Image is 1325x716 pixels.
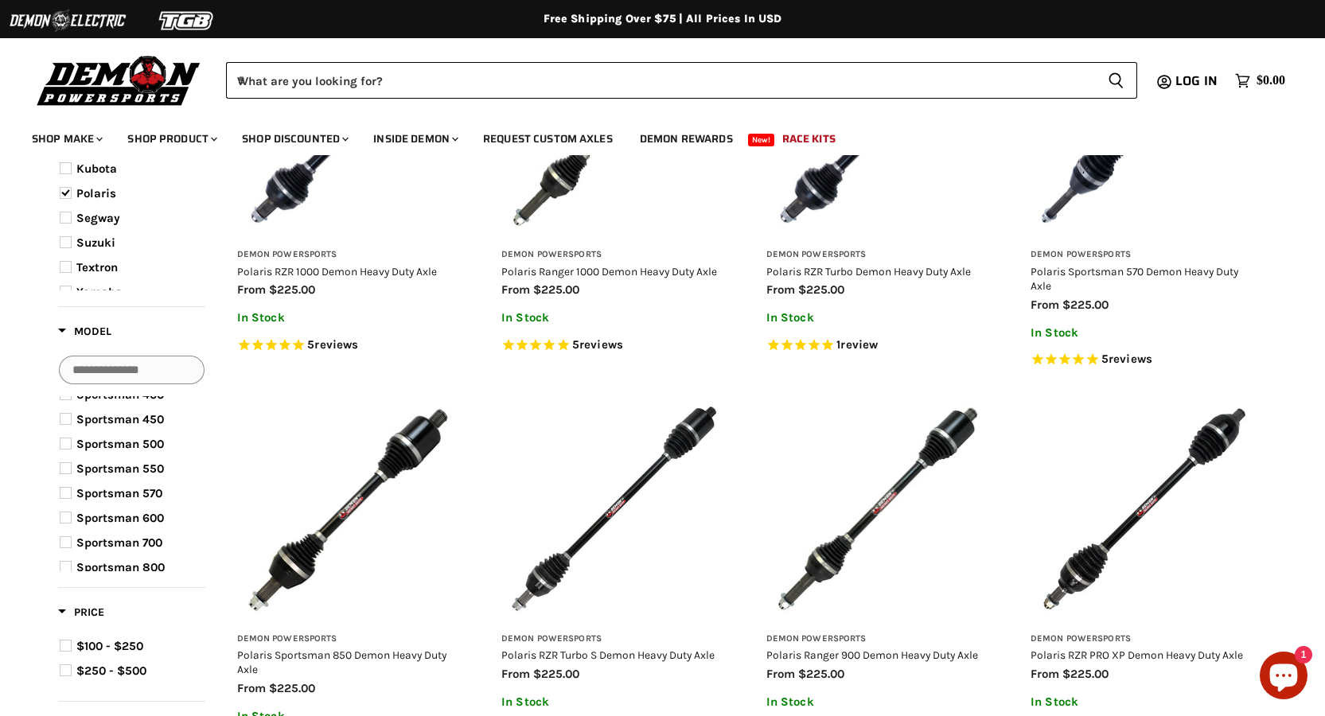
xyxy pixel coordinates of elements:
[1109,352,1152,366] span: reviews
[237,633,462,645] h3: Demon Powersports
[766,648,978,661] a: Polaris Ranger 900 Demon Heavy Duty Axle
[76,535,162,550] span: Sportsman 700
[237,337,462,354] span: Rated 5.0 out of 5 stars 5 reviews
[237,396,462,621] img: Polaris Sportsman 850 Demon Heavy Duty Axle
[76,639,143,653] span: $100 - $250
[572,337,623,352] span: 5 reviews
[501,633,727,645] h3: Demon Powersports
[471,123,625,155] a: Request Custom Axles
[127,6,247,36] img: TGB Logo 2
[1062,298,1109,312] span: $225.00
[501,311,727,325] p: In Stock
[237,681,266,695] span: from
[1031,648,1243,661] a: Polaris RZR PRO XP Demon Heavy Duty Axle
[58,325,111,338] span: Model
[8,6,127,36] img: Demon Electric Logo 2
[766,667,795,681] span: from
[766,311,992,325] p: In Stock
[628,123,745,155] a: Demon Rewards
[1031,265,1238,292] a: Polaris Sportsman 570 Demon Heavy Duty Axle
[20,123,112,155] a: Shop Make
[1031,298,1059,312] span: from
[58,605,104,619] span: Price
[1062,667,1109,681] span: $225.00
[314,337,358,352] span: reviews
[1031,633,1256,645] h3: Demon Powersports
[766,265,971,278] a: Polaris RZR Turbo Demon Heavy Duty Axle
[1168,74,1227,88] a: Log in
[226,62,1095,99] input: When autocomplete results are available use up and down arrows to review and enter to select
[836,337,878,352] span: 1 reviews
[501,265,717,278] a: Polaris Ranger 1000 Demon Heavy Duty Axle
[1227,69,1293,92] a: $0.00
[798,667,844,681] span: $225.00
[501,396,727,621] img: Polaris RZR Turbo S Demon Heavy Duty Axle
[1175,71,1218,91] span: Log in
[501,249,727,261] h3: Demon Powersports
[766,396,992,621] img: Polaris Ranger 900 Demon Heavy Duty Axle
[501,282,530,297] span: from
[76,412,164,426] span: Sportsman 450
[1031,249,1256,261] h3: Demon Powersports
[1257,73,1285,88] span: $0.00
[501,648,715,661] a: Polaris RZR Turbo S Demon Heavy Duty Axle
[1031,326,1256,340] p: In Stock
[1031,396,1256,621] img: Polaris RZR PRO XP Demon Heavy Duty Axle
[76,486,162,500] span: Sportsman 570
[58,605,104,625] button: Filter by Price
[766,282,795,297] span: from
[76,437,164,451] span: Sportsman 500
[76,560,165,574] span: Sportsman 800
[770,123,848,155] a: Race Kits
[307,337,358,352] span: 5 reviews
[1095,62,1137,99] button: Search
[1101,352,1152,366] span: 5 reviews
[501,337,727,354] span: Rated 5.0 out of 5 stars 5 reviews
[269,681,315,695] span: $225.00
[237,265,437,278] a: Polaris RZR 1000 Demon Heavy Duty Axle
[798,282,844,297] span: $225.00
[1031,667,1059,681] span: from
[748,134,775,146] span: New!
[76,211,120,225] span: Segway
[840,337,878,352] span: review
[237,282,266,297] span: from
[76,186,116,200] span: Polaris
[76,663,146,678] span: $250 - $500
[32,52,206,108] img: Demon Powersports
[501,695,727,709] p: In Stock
[766,249,992,261] h3: Demon Powersports
[237,648,446,675] a: Polaris Sportsman 850 Demon Heavy Duty Axle
[237,311,462,325] p: In Stock
[533,282,579,297] span: $225.00
[59,356,205,384] input: Search Options
[361,123,468,155] a: Inside Demon
[237,249,462,261] h3: Demon Powersports
[76,461,164,476] span: Sportsman 550
[1031,695,1256,709] p: In Stock
[26,12,1300,26] div: Free Shipping Over $75 | All Prices In USD
[579,337,623,352] span: reviews
[1255,652,1312,703] inbox-online-store-chat: Shopify online store chat
[76,161,117,176] span: Kubota
[226,62,1137,99] form: Product
[501,667,530,681] span: from
[76,511,164,525] span: Sportsman 600
[76,235,115,250] span: Suzuki
[766,337,992,354] span: Rated 5.0 out of 5 stars 1 reviews
[766,633,992,645] h3: Demon Powersports
[1031,352,1256,368] span: Rated 5.0 out of 5 stars 5 reviews
[269,282,315,297] span: $225.00
[58,324,111,344] button: Filter by Model
[20,116,1281,155] ul: Main menu
[76,260,118,274] span: Textron
[766,695,992,709] p: In Stock
[230,123,358,155] a: Shop Discounted
[533,667,579,681] span: $225.00
[76,285,123,299] span: Yamaha
[115,123,227,155] a: Shop Product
